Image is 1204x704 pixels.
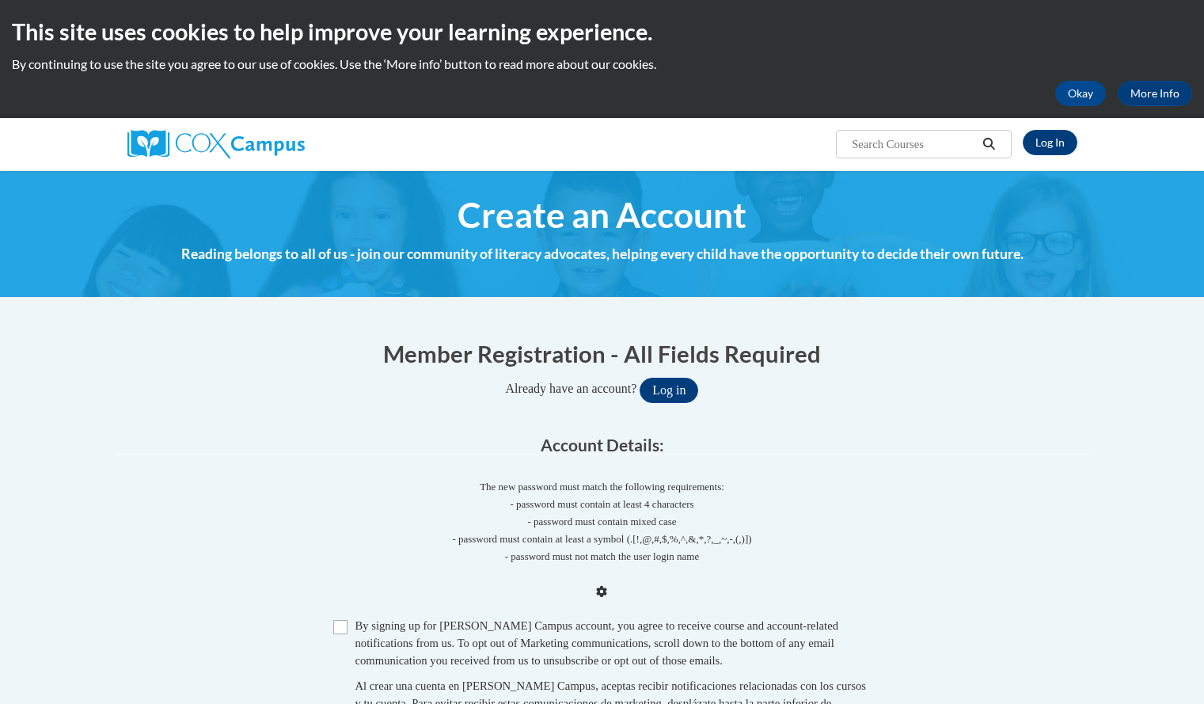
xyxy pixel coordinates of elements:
[12,55,1192,73] p: By continuing to use the site you agree to our use of cookies. Use the ‘More info’ button to read...
[850,135,977,154] input: Search Courses
[355,619,839,667] span: By signing up for [PERSON_NAME] Campus account, you agree to receive course and account-related n...
[116,496,1089,565] span: - password must contain at least 4 characters - password must contain mixed case - password must ...
[541,435,664,455] span: Account Details:
[458,194,746,236] span: Create an Account
[116,337,1089,370] h1: Member Registration - All Fields Required
[1055,81,1106,106] button: Okay
[480,481,724,493] span: The new password must match the following requirements:
[116,244,1089,264] h4: Reading belongs to all of us - join our community of literacy advocates, helping every child have...
[506,382,637,395] span: Already have an account?
[12,16,1192,48] h2: This site uses cookies to help improve your learning experience.
[640,378,698,403] button: Log in
[1023,130,1077,155] a: Log In
[977,135,1001,154] button: Search
[1118,81,1192,106] a: More Info
[127,130,305,158] img: Cox Campus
